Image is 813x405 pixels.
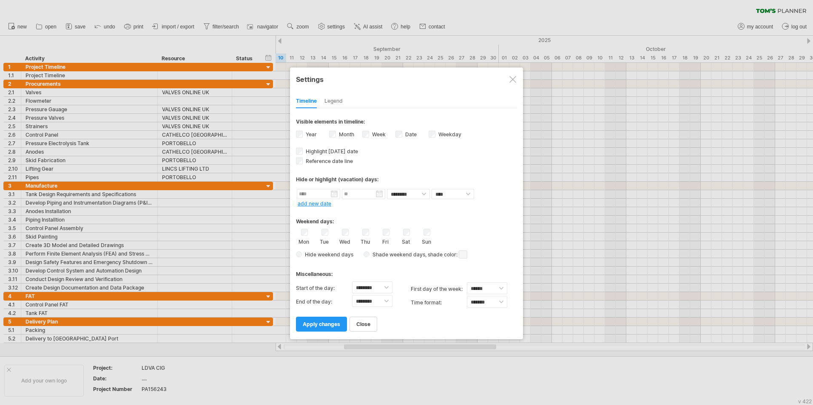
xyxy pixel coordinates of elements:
label: Thu [360,237,370,245]
div: Miscellaneous: [296,263,517,279]
label: Year [304,131,317,138]
label: Start of the day: [296,281,352,295]
label: Weekday [437,131,461,138]
label: Wed [339,237,350,245]
div: Settings [296,71,517,87]
label: Sun [421,237,432,245]
label: first day of the week: [411,282,467,296]
span: Shade weekend days [370,251,425,258]
div: Visible elements in timeline: [296,118,517,127]
span: Highlight [DATE] date [304,148,358,155]
label: Month [337,131,354,138]
a: close [350,317,377,332]
span: click here to change the shade color [459,250,467,259]
a: apply changes [296,317,347,332]
label: Week [370,131,386,138]
div: Legend [324,95,343,108]
label: Date [404,131,417,138]
span: close [356,321,370,327]
label: Sat [401,237,411,245]
label: Time format: [411,296,467,309]
label: Mon [298,237,309,245]
label: Tue [319,237,330,245]
div: Timeline [296,95,317,108]
a: add new date [298,200,331,207]
label: End of the day: [296,295,352,309]
div: Hide or highlight (vacation) days: [296,176,517,183]
div: Weekend days: [296,210,517,227]
label: Fri [380,237,391,245]
span: Reference date line [304,158,353,164]
span: apply changes [303,321,340,327]
span: , shade color: [425,250,467,260]
span: Hide weekend days [302,251,353,258]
